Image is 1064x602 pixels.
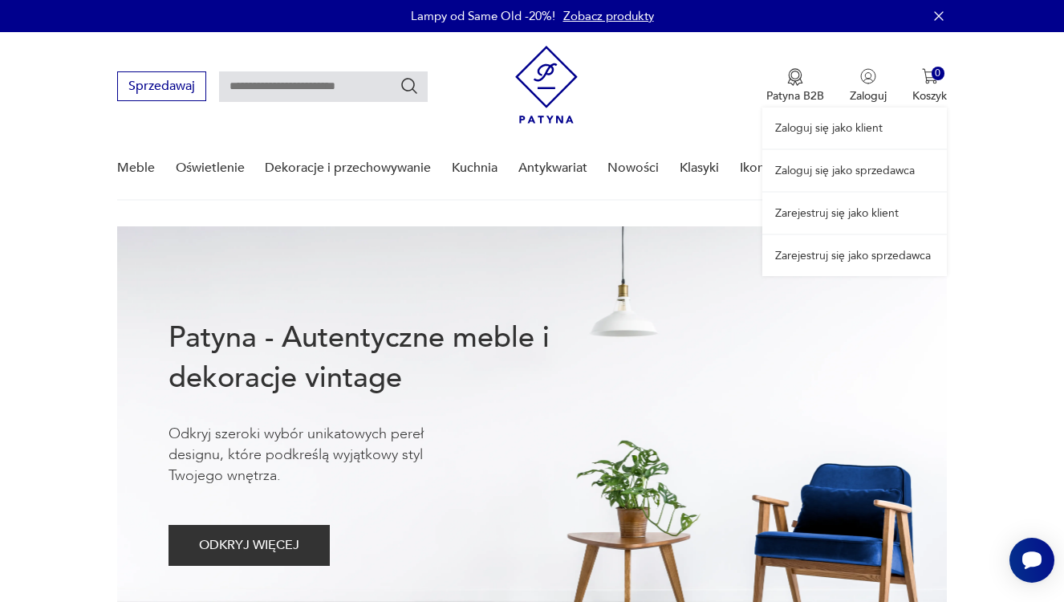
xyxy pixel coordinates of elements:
[762,193,947,234] a: Zarejestruj się jako klient
[515,46,578,124] img: Patyna - sklep z meblami i dekoracjami vintage
[176,137,245,199] a: Oświetlenie
[518,137,587,199] a: Antykwariat
[1009,538,1054,583] iframe: Smartsupp widget button
[452,137,497,199] a: Kuchnia
[762,235,947,276] a: Zarejestruj się jako sprzedawca
[117,137,155,199] a: Meble
[169,525,330,566] button: ODKRYJ WIĘCEJ
[680,137,719,199] a: Klasyki
[740,137,821,199] a: Ikony designu
[411,8,555,24] p: Lampy od Same Old -20%!
[762,150,947,191] a: Zaloguj się jako sprzedawca
[169,318,602,398] h1: Patyna - Autentyczne meble i dekoracje vintage
[117,71,206,101] button: Sprzedawaj
[169,541,330,552] a: ODKRYJ WIĘCEJ
[117,82,206,93] a: Sprzedawaj
[563,8,654,24] a: Zobacz produkty
[762,108,947,148] a: Zaloguj się jako klient
[400,76,419,96] button: Szukaj
[265,137,431,199] a: Dekoracje i przechowywanie
[607,137,659,199] a: Nowości
[169,424,473,486] p: Odkryj szeroki wybór unikatowych pereł designu, które podkreślą wyjątkowy styl Twojego wnętrza.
